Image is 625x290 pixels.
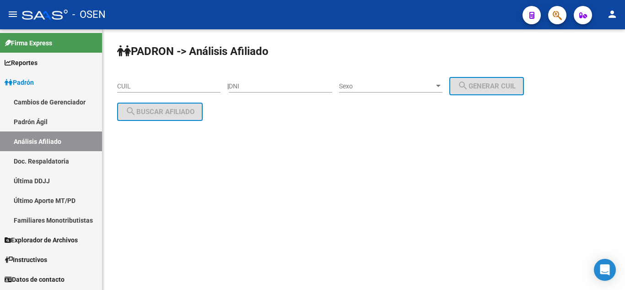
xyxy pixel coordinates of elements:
span: Datos de contacto [5,274,65,285]
span: Reportes [5,58,38,68]
span: Padrón [5,77,34,88]
span: Sexo [339,82,434,90]
button: Generar CUIL [449,77,524,95]
mat-icon: person [607,9,618,20]
span: Instructivos [5,255,47,265]
div: Open Intercom Messenger [594,259,616,281]
mat-icon: search [458,80,469,91]
span: Explorador de Archivos [5,235,78,245]
div: | [227,82,531,90]
mat-icon: search [125,106,136,117]
mat-icon: menu [7,9,18,20]
span: Buscar afiliado [125,108,194,116]
button: Buscar afiliado [117,103,203,121]
strong: PADRON -> Análisis Afiliado [117,45,269,58]
span: Firma Express [5,38,52,48]
span: - OSEN [72,5,106,25]
span: Generar CUIL [458,82,516,90]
